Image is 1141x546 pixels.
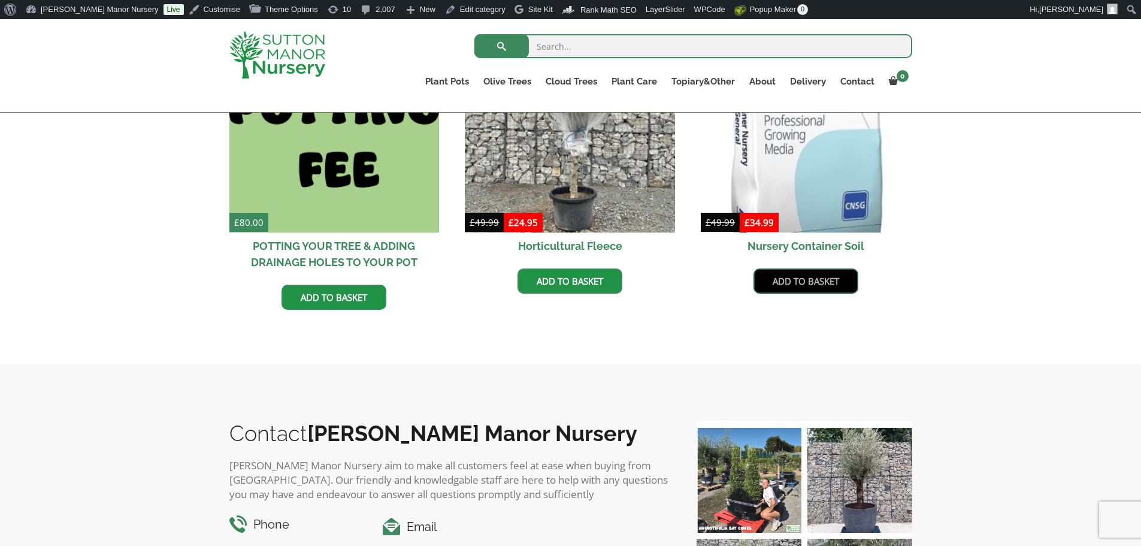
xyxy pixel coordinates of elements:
[701,22,911,260] a: Sale! Nursery Container Soil
[580,5,637,14] span: Rank Math SEO
[418,73,476,90] a: Plant Pots
[474,34,912,58] input: Search...
[229,421,673,446] h2: Contact
[470,216,499,228] bdi: 49.99
[282,285,386,310] a: Add to basket: “POTTING YOUR TREE & ADDING DRAINAGE HOLES TO YOUR POT”
[797,4,808,15] span: 0
[538,73,604,90] a: Cloud Trees
[509,216,538,228] bdi: 24.95
[517,269,622,294] a: Add to basket: “Horticultural Fleece”
[383,518,672,536] h4: Email
[706,216,711,228] span: £
[229,22,440,233] img: POTTING YOUR TREE & ADDING DRAINAGE HOLES TO YOUR POT
[307,421,637,446] b: [PERSON_NAME] Manor Nursery
[783,73,833,90] a: Delivery
[465,22,675,260] a: Sale! Horticultural Fleece
[164,4,184,15] a: Live
[697,428,801,533] img: Our elegant & picturesque Angustifolia Cones are an exquisite addition to your Bay Tree collectio...
[882,73,912,90] a: 0
[701,233,911,260] h2: Nursery Container Soil
[234,216,264,228] bdi: 80.00
[742,73,783,90] a: About
[701,22,911,233] img: Nursery Container Soil
[229,458,673,502] p: [PERSON_NAME] Manor Nursery aim to make all customers feel at ease when buying from [GEOGRAPHIC_D...
[807,428,912,533] img: A beautiful multi-stem Spanish Olive tree potted in our luxurious fibre clay pots 😍😍
[465,22,675,233] img: Horticultural Fleece
[897,70,909,82] span: 0
[229,515,365,534] h4: Phone
[509,216,514,228] span: £
[833,73,882,90] a: Contact
[706,216,735,228] bdi: 49.99
[470,216,475,228] span: £
[744,216,750,228] span: £
[229,31,325,79] img: logo
[604,73,664,90] a: Plant Care
[229,233,440,276] h2: POTTING YOUR TREE & ADDING DRAINAGE HOLES TO YOUR POT
[744,216,774,228] bdi: 34.99
[465,233,675,260] h2: Horticultural Fleece
[1039,5,1103,14] span: [PERSON_NAME]
[664,73,742,90] a: Topiary&Other
[528,5,553,14] span: Site Kit
[234,216,240,228] span: £
[753,269,858,294] a: Add to basket: “Nursery Container Soil”
[229,22,440,276] a: £80.00 POTTING YOUR TREE & ADDING DRAINAGE HOLES TO YOUR POT
[476,73,538,90] a: Olive Trees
